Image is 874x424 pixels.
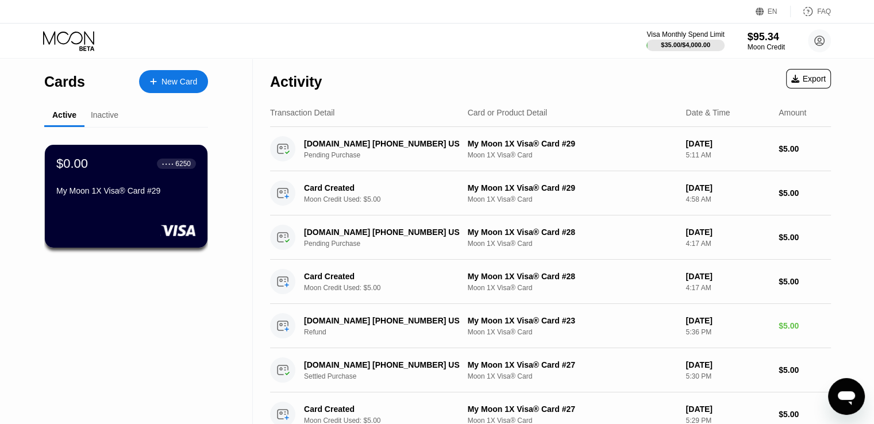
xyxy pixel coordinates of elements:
[468,272,677,281] div: My Moon 1X Visa® Card #28
[139,70,208,93] div: New Card
[686,360,769,369] div: [DATE]
[779,365,831,375] div: $5.00
[304,316,461,325] div: [DOMAIN_NAME] [PHONE_NUMBER] US
[304,284,473,292] div: Moon Credit Used: $5.00
[661,41,710,48] div: $35.00 / $4,000.00
[270,304,831,348] div: [DOMAIN_NAME] [PHONE_NUMBER] USRefundMy Moon 1X Visa® Card #23Moon 1X Visa® Card[DATE]5:36 PM$5.00
[45,145,207,248] div: $0.00● ● ● ●6250My Moon 1X Visa® Card #29
[270,171,831,215] div: Card CreatedMoon Credit Used: $5.00My Moon 1X Visa® Card #29Moon 1X Visa® Card[DATE]4:58 AM$5.00
[468,228,677,237] div: My Moon 1X Visa® Card #28
[748,31,785,51] div: $95.34Moon Credit
[270,215,831,260] div: [DOMAIN_NAME] [PHONE_NUMBER] USPending PurchaseMy Moon 1X Visa® Card #28Moon 1X Visa® Card[DATE]4...
[304,372,473,380] div: Settled Purchase
[44,74,85,90] div: Cards
[686,404,769,414] div: [DATE]
[175,160,191,168] div: 6250
[686,139,769,148] div: [DATE]
[304,195,473,203] div: Moon Credit Used: $5.00
[828,378,865,415] iframe: Button to launch messaging window
[686,328,769,336] div: 5:36 PM
[56,156,88,171] div: $0.00
[817,7,831,16] div: FAQ
[686,228,769,237] div: [DATE]
[468,360,677,369] div: My Moon 1X Visa® Card #27
[304,228,461,237] div: [DOMAIN_NAME] [PHONE_NUMBER] US
[304,183,461,192] div: Card Created
[686,372,769,380] div: 5:30 PM
[270,260,831,304] div: Card CreatedMoon Credit Used: $5.00My Moon 1X Visa® Card #28Moon 1X Visa® Card[DATE]4:17 AM$5.00
[304,151,473,159] div: Pending Purchase
[468,151,677,159] div: Moon 1X Visa® Card
[779,188,831,198] div: $5.00
[52,110,76,120] div: Active
[779,233,831,242] div: $5.00
[304,139,461,148] div: [DOMAIN_NAME] [PHONE_NUMBER] US
[686,240,769,248] div: 4:17 AM
[686,108,730,117] div: Date & Time
[686,183,769,192] div: [DATE]
[646,30,724,51] div: Visa Monthly Spend Limit$35.00/$4,000.00
[779,321,831,330] div: $5.00
[748,31,785,43] div: $95.34
[768,7,777,16] div: EN
[468,183,677,192] div: My Moon 1X Visa® Card #29
[686,151,769,159] div: 5:11 AM
[270,74,322,90] div: Activity
[779,277,831,286] div: $5.00
[791,74,826,83] div: Export
[468,328,677,336] div: Moon 1X Visa® Card
[779,144,831,153] div: $5.00
[779,410,831,419] div: $5.00
[56,186,196,195] div: My Moon 1X Visa® Card #29
[468,316,677,325] div: My Moon 1X Visa® Card #23
[91,110,118,120] div: Inactive
[756,6,791,17] div: EN
[161,77,197,87] div: New Card
[304,272,461,281] div: Card Created
[686,316,769,325] div: [DATE]
[748,43,785,51] div: Moon Credit
[162,162,174,165] div: ● ● ● ●
[686,284,769,292] div: 4:17 AM
[304,240,473,248] div: Pending Purchase
[468,404,677,414] div: My Moon 1X Visa® Card #27
[468,284,677,292] div: Moon 1X Visa® Card
[468,195,677,203] div: Moon 1X Visa® Card
[468,139,677,148] div: My Moon 1X Visa® Card #29
[304,328,473,336] div: Refund
[686,195,769,203] div: 4:58 AM
[304,404,461,414] div: Card Created
[686,272,769,281] div: [DATE]
[468,240,677,248] div: Moon 1X Visa® Card
[270,348,831,392] div: [DOMAIN_NAME] [PHONE_NUMBER] USSettled PurchaseMy Moon 1X Visa® Card #27Moon 1X Visa® Card[DATE]5...
[270,127,831,171] div: [DOMAIN_NAME] [PHONE_NUMBER] USPending PurchaseMy Moon 1X Visa® Card #29Moon 1X Visa® Card[DATE]5...
[646,30,724,38] div: Visa Monthly Spend Limit
[779,108,806,117] div: Amount
[468,108,548,117] div: Card or Product Detail
[304,360,461,369] div: [DOMAIN_NAME] [PHONE_NUMBER] US
[468,372,677,380] div: Moon 1X Visa® Card
[791,6,831,17] div: FAQ
[786,69,831,88] div: Export
[270,108,334,117] div: Transaction Detail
